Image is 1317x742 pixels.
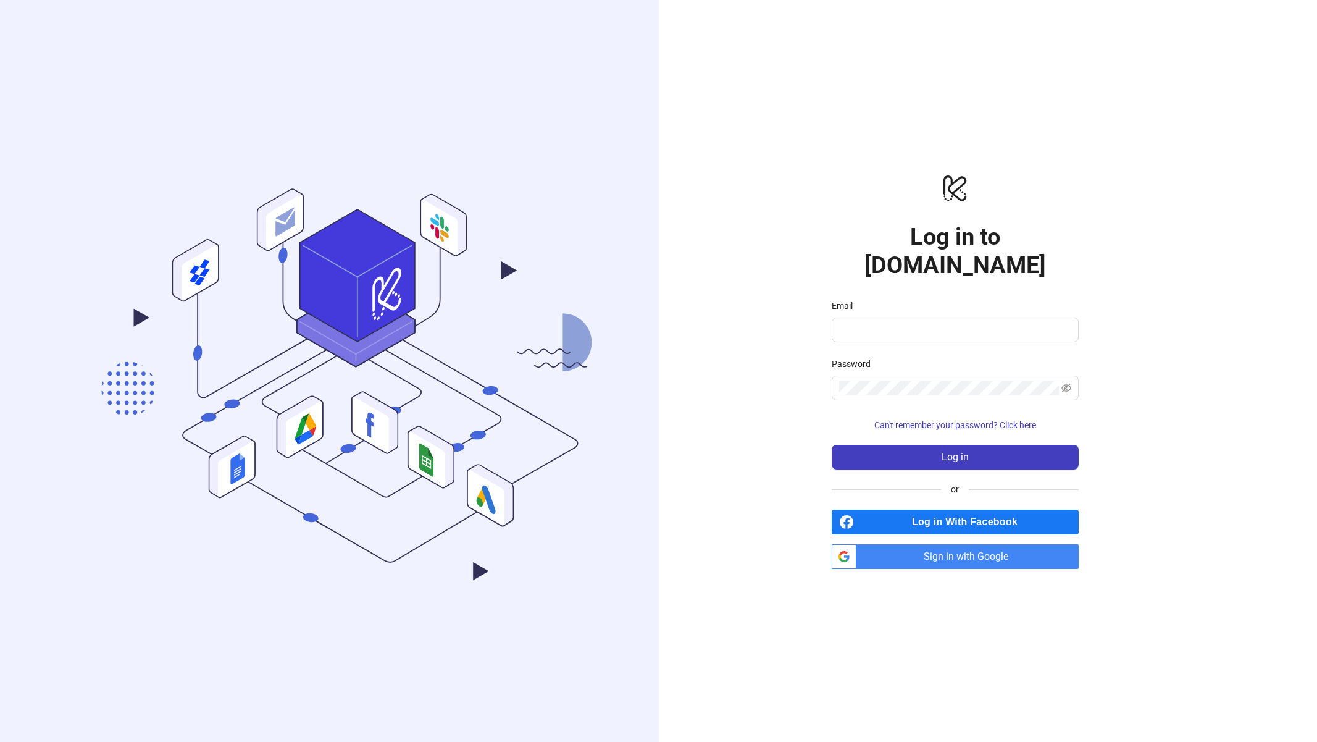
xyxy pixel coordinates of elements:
button: Log in [832,445,1079,470]
a: Sign in with Google [832,544,1079,569]
span: eye-invisible [1061,383,1071,393]
label: Password [832,357,879,371]
button: Can't remember your password? Click here [832,415,1079,435]
span: Log in [942,452,969,463]
label: Email [832,299,861,313]
h1: Log in to [DOMAIN_NAME] [832,222,1079,279]
span: Sign in with Google [861,544,1079,569]
span: or [941,483,969,496]
input: Email [839,323,1069,337]
a: Log in With Facebook [832,510,1079,534]
span: Log in With Facebook [859,510,1079,534]
input: Password [839,381,1059,395]
span: Can't remember your password? Click here [874,420,1036,430]
a: Can't remember your password? Click here [832,420,1079,430]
